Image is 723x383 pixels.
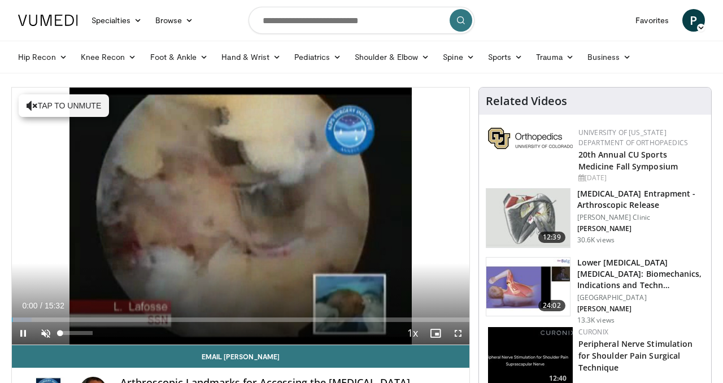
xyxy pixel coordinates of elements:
a: Hip Recon [11,46,74,68]
a: Specialties [85,9,149,32]
a: 20th Annual CU Sports Medicine Fall Symposium [578,149,678,172]
p: [PERSON_NAME] [577,304,704,314]
div: Progress Bar [12,317,469,322]
a: Email [PERSON_NAME] [12,345,469,368]
p: 13.3K views [577,316,615,325]
p: [PERSON_NAME] [577,224,704,233]
span: 15:32 [45,301,64,310]
a: Pediatrics [288,46,348,68]
a: University of [US_STATE] Department of Orthopaedics [578,128,688,147]
h3: Lower [MEDICAL_DATA] [MEDICAL_DATA]: Biomechanics, Indications and Techn… [577,257,704,291]
a: Sports [481,46,530,68]
button: Fullscreen [447,322,469,345]
span: / [40,301,42,310]
p: 30.6K views [577,236,615,245]
a: Curonix [578,327,608,337]
div: Volume Level [60,331,92,335]
button: Playback Rate [402,322,424,345]
a: 24:02 Lower [MEDICAL_DATA] [MEDICAL_DATA]: Biomechanics, Indications and Techn… [GEOGRAPHIC_DATA]... [486,257,704,325]
img: 355603a8-37da-49b6-856f-e00d7e9307d3.png.150x105_q85_autocrop_double_scale_upscale_version-0.2.png [488,128,573,149]
span: 24:02 [538,300,565,311]
a: Business [581,46,638,68]
video-js: Video Player [12,88,469,345]
h4: Related Videos [486,94,567,108]
button: Enable picture-in-picture mode [424,322,447,345]
p: [GEOGRAPHIC_DATA] [577,293,704,302]
button: Unmute [34,322,57,345]
a: Shoulder & Elbow [348,46,436,68]
a: Knee Recon [74,46,143,68]
a: Peripheral Nerve Stimulation for Shoulder Pain Surgical Technique [578,338,693,373]
button: Pause [12,322,34,345]
div: [DATE] [578,173,702,183]
a: Spine [436,46,481,68]
a: Trauma [529,46,581,68]
a: Foot & Ankle [143,46,215,68]
h3: [MEDICAL_DATA] Entrapment - Arthroscopic Release [577,188,704,211]
span: 12:39 [538,232,565,243]
p: [PERSON_NAME] Clinic [577,213,704,222]
a: 12:39 [MEDICAL_DATA] Entrapment - Arthroscopic Release [PERSON_NAME] Clinic [PERSON_NAME] 30.6K v... [486,188,704,248]
img: 38716_0000_3.png.150x105_q85_crop-smart_upscale.jpg [486,189,570,247]
input: Search topics, interventions [249,7,474,34]
a: P [682,9,705,32]
a: Browse [149,9,201,32]
a: Favorites [629,9,676,32]
img: 003f300e-98b5-4117-aead-6046ac8f096e.150x105_q85_crop-smart_upscale.jpg [486,258,570,316]
button: Tap to unmute [19,94,109,117]
img: VuMedi Logo [18,15,78,26]
a: Hand & Wrist [215,46,288,68]
span: 0:00 [22,301,37,310]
